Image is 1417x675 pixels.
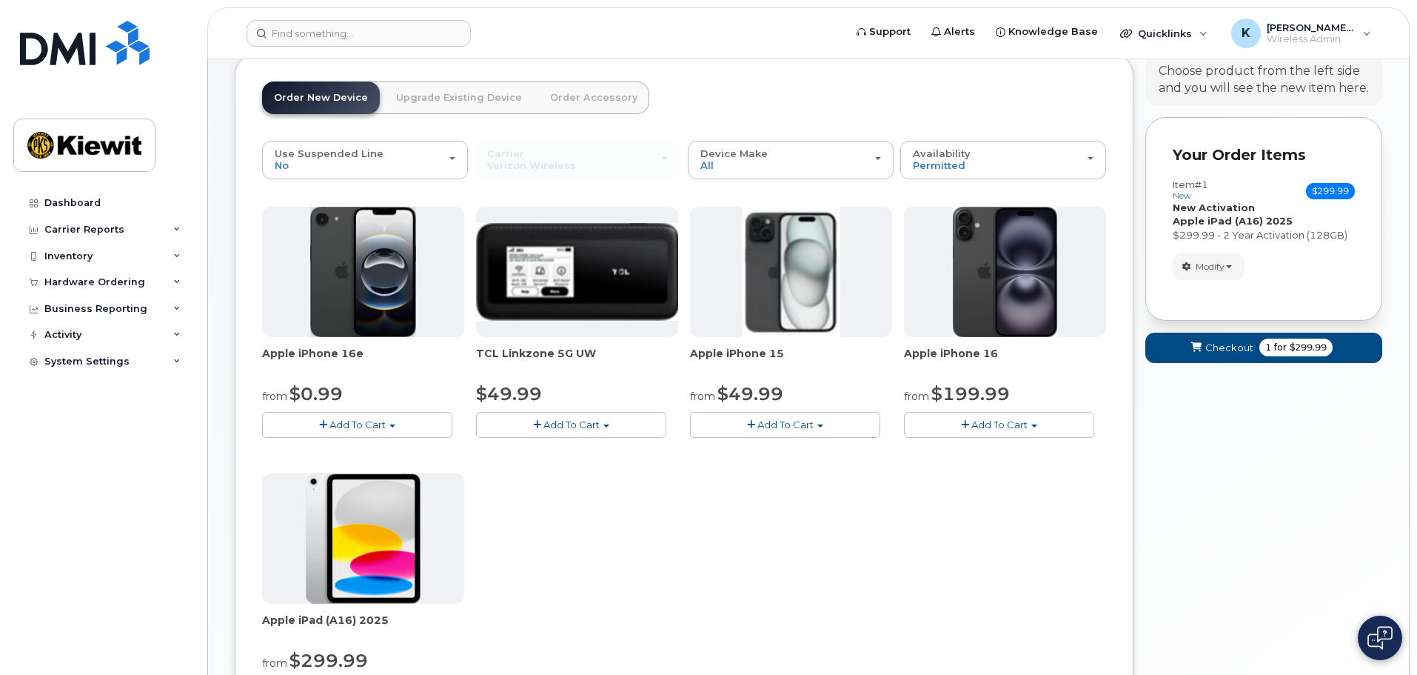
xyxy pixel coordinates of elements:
a: Upgrade Existing Device [384,82,534,114]
img: Open chat [1367,626,1393,650]
span: $199.99 [931,383,1010,405]
a: Support [846,17,921,47]
span: for [1271,341,1290,354]
div: Apple iPhone 16e [262,346,464,376]
div: Apple iPhone 16 [904,346,1106,376]
div: Quicklinks [1110,19,1218,48]
span: Add To Cart [757,419,814,430]
div: $299.99 - 2 Year Activation (128GB) [1173,228,1355,242]
span: $49.99 [717,383,783,405]
small: new [1173,190,1191,201]
button: Add To Cart [476,412,666,438]
small: from [690,390,715,403]
img: ipad_11.png [306,473,421,604]
input: Find something... [247,20,471,47]
h3: Item [1173,179,1208,201]
strong: Apple iPad (A16) 2025 [1173,215,1293,227]
div: Kimberly.Hernandez [1221,19,1381,48]
span: 1 [1265,341,1271,354]
img: iphone16e.png [310,207,417,337]
span: $299.99 [1306,183,1355,199]
span: Availability [913,147,971,159]
button: Device Make All [688,141,894,179]
span: Use Suspended Line [275,147,383,159]
span: No [275,159,289,171]
span: K [1242,24,1250,42]
a: Knowledge Base [985,17,1108,47]
div: Choose product from the left side and you will see the new item here. [1159,63,1369,97]
div: Apple iPad (A16) 2025 [262,613,464,642]
button: Availability Permitted [900,141,1106,179]
span: $0.99 [289,383,343,405]
span: Knowledge Base [1008,24,1098,39]
button: Add To Cart [690,412,880,438]
div: TCL Linkzone 5G UW [476,346,678,376]
span: #1 [1195,179,1208,190]
span: [PERSON_NAME].[PERSON_NAME] [1267,21,1356,33]
div: Apple iPhone 15 [690,346,892,376]
img: iphone_16_plus.png [953,207,1057,337]
span: All [700,159,714,171]
span: Quicklinks [1138,27,1192,39]
span: $299.99 [289,650,368,671]
span: Add To Cart [971,419,1028,430]
button: Add To Cart [262,412,452,438]
span: $299.99 [1290,341,1327,354]
p: Your Order Items [1173,144,1355,166]
span: $49.99 [476,383,542,405]
small: from [904,390,929,403]
button: Add To Cart [904,412,1094,438]
small: from [262,656,287,670]
button: Checkout 1 for $299.99 [1145,333,1382,363]
span: Checkout [1205,341,1253,355]
span: Wireless Admin [1267,33,1356,45]
span: Modify [1196,260,1225,273]
span: Support [869,24,911,39]
strong: New Activation [1173,202,1255,213]
a: Order Accessory [538,82,649,114]
span: Permitted [913,159,965,171]
img: iphone15.jpg [742,207,840,337]
span: Device Make [700,147,768,159]
a: Order New Device [262,82,380,114]
img: linkzone5g.png [476,223,678,321]
button: Modify [1173,253,1245,279]
small: from [262,390,287,403]
a: Alerts [921,17,985,47]
button: Use Suspended Line No [262,141,468,179]
span: Alerts [944,24,975,39]
span: Add To Cart [543,419,600,430]
span: Add To Cart [329,419,386,430]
